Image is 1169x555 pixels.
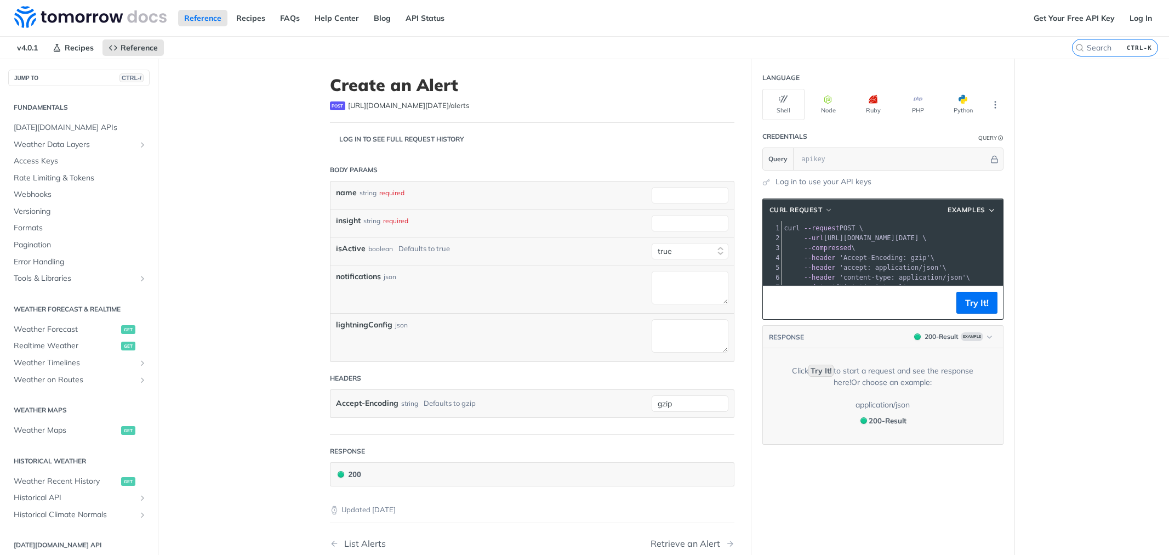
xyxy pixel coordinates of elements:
span: CTRL-/ [119,73,144,82]
span: \ [784,274,971,281]
button: 200200-Result [855,414,910,428]
span: Weather Data Layers [14,139,135,150]
div: List Alerts [339,539,386,549]
label: notifications [336,271,381,282]
button: Python [942,89,984,120]
span: Recipes [65,43,94,53]
input: apikey [796,148,989,170]
div: Headers [330,373,361,383]
span: 200 - Result [869,416,906,425]
div: 7 [763,282,782,292]
span: --header [804,264,836,271]
span: cURL Request [769,205,823,215]
button: Show subpages for Weather Timelines [138,359,147,367]
a: API Status [400,10,451,26]
div: required [379,188,404,198]
i: Information [998,135,1003,141]
button: JUMP TOCTRL-/ [8,70,150,86]
a: Weather Data LayersShow subpages for Weather Data Layers [8,137,150,153]
span: v4.0.1 [11,39,44,56]
button: Show subpages for Historical Climate Normals [138,511,147,519]
span: 'Accept-Encoding: gzip' [840,254,931,262]
div: Credentials [762,132,807,141]
span: Access Keys [14,156,147,167]
a: Formats [8,220,150,236]
span: 'content-type: application/json' [840,274,966,281]
button: PHP [897,89,939,120]
div: Response [330,446,365,456]
a: [DATE][DOMAIN_NAME] APIs [8,120,150,136]
div: Defaults to true [398,243,450,254]
span: --url [804,234,824,242]
span: Pagination [14,240,147,251]
div: required [383,216,408,226]
span: Weather Recent History [14,476,118,487]
span: Webhooks [14,189,147,200]
span: \ [784,264,946,271]
span: 'accept: application/json' [840,264,943,271]
span: Reference [121,43,158,53]
div: string [360,188,377,198]
span: --header [804,274,836,281]
div: Click to start a request and see the response here! Or choose an example: [779,365,986,388]
span: Rate Limiting & Tokens [14,173,147,184]
div: Query [978,134,997,142]
span: POST \ [784,224,864,232]
button: cURL Request [766,205,837,216]
img: Tomorrow.io Weather API Docs [14,6,167,28]
label: insight [336,215,361,226]
div: 4 [763,253,782,263]
a: Rate Limiting & Tokens [8,170,150,186]
div: 6 [763,273,782,282]
h2: Historical Weather [8,456,150,466]
a: Previous Page: List Alerts [330,539,503,549]
div: 5 [763,263,782,273]
button: Show subpages for Tools & Libraries [138,274,147,283]
button: Node [807,89,849,120]
div: json [384,272,396,282]
span: \ [784,244,856,252]
span: --compressed [804,244,852,252]
span: Formats [14,223,147,234]
a: Versioning [8,203,150,220]
span: curl [784,224,800,232]
div: Language [762,73,800,83]
kbd: CTRL-K [1124,42,1155,53]
span: get [121,325,135,334]
div: string [401,395,418,411]
button: Shell [762,89,805,120]
span: [DATE][DOMAIN_NAME] APIs [14,122,147,133]
span: --data [804,284,828,291]
button: Show subpages for Weather on Routes [138,376,147,384]
button: Show subpages for Historical API [138,494,147,502]
span: Realtime Weather [14,341,118,352]
span: Historical Climate Normals [14,509,135,520]
a: Pagination [8,237,150,253]
button: Hide [989,154,1000,165]
h2: Weather Forecast & realtime [8,304,150,314]
a: Get Your Free API Key [1028,10,1121,26]
span: get [121,342,135,350]
a: Weather Forecastget [8,321,150,338]
h2: Fundamentals [8,103,150,112]
a: Error Handling [8,254,150,270]
span: 200 [860,417,867,424]
a: Historical Climate NormalsShow subpages for Historical Climate Normals [8,507,150,523]
a: Historical APIShow subpages for Historical API [8,490,150,506]
a: Log in to use your API keys [775,176,871,188]
div: Body Params [330,165,378,175]
span: Weather Maps [14,425,118,436]
a: Webhooks [8,186,150,203]
span: Weather Timelines [14,358,135,369]
a: Recipes [47,39,100,56]
button: RESPONSE [768,332,805,343]
button: Examples [944,205,1000,216]
span: Example [961,332,983,341]
a: FAQs [274,10,306,26]
span: --request [804,224,840,232]
span: post [330,101,345,110]
p: Updated [DATE] [330,505,734,516]
div: json [395,320,408,330]
a: Realtime Weatherget [8,338,150,354]
span: 200 [914,333,921,340]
